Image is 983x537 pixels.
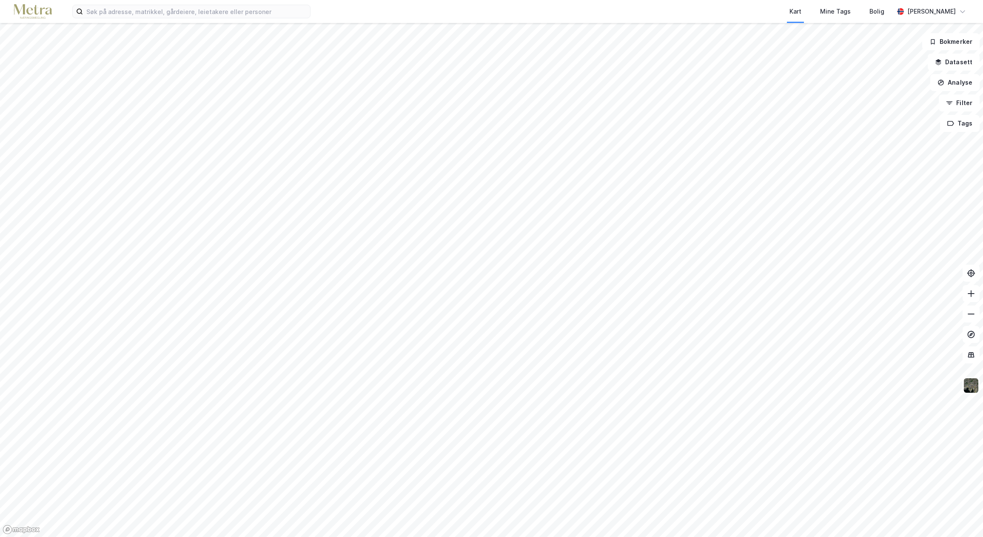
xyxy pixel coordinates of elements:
[928,54,980,71] button: Datasett
[83,5,310,18] input: Søk på adresse, matrikkel, gårdeiere, leietakere eller personer
[869,6,884,17] div: Bolig
[940,496,983,537] iframe: Chat Widget
[940,115,980,132] button: Tags
[930,74,980,91] button: Analyse
[3,525,40,534] a: Mapbox homepage
[907,6,956,17] div: [PERSON_NAME]
[14,4,52,19] img: metra-logo.256734c3b2bbffee19d4.png
[963,377,979,394] img: 9k=
[789,6,801,17] div: Kart
[940,496,983,537] div: Kontrollprogram for chat
[922,33,980,50] button: Bokmerker
[939,94,980,111] button: Filter
[820,6,851,17] div: Mine Tags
